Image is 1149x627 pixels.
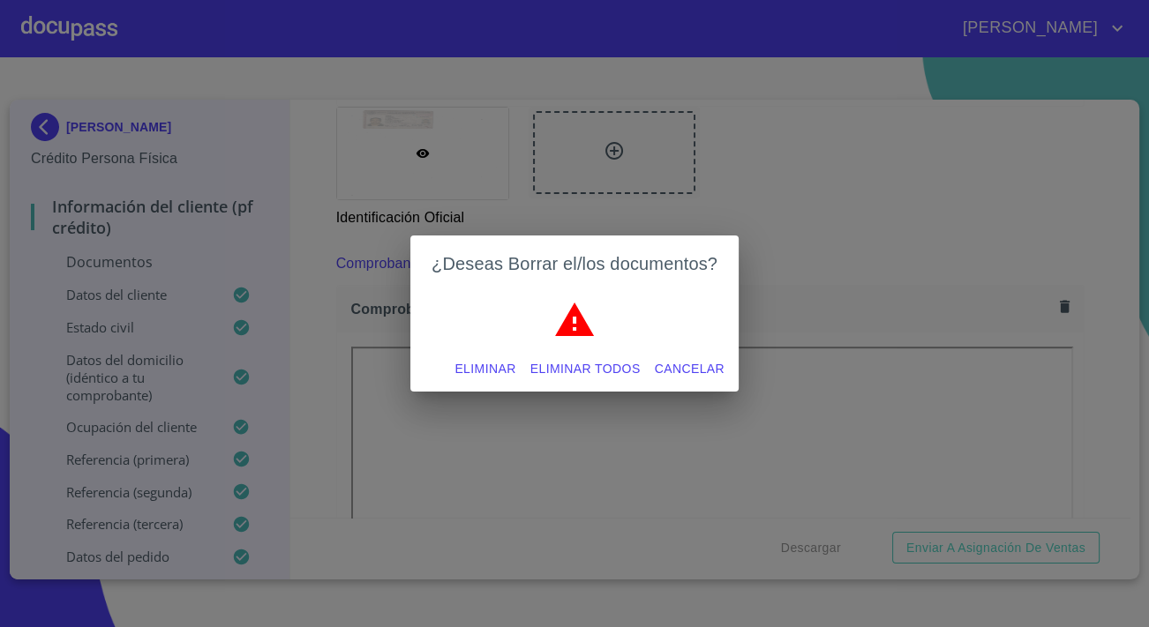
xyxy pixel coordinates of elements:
span: Eliminar todos [530,358,641,380]
span: Eliminar [454,358,515,380]
button: Cancelar [648,353,732,385]
span: Cancelar [655,358,725,380]
button: Eliminar [447,353,522,385]
button: Eliminar todos [523,353,648,385]
h2: ¿Deseas Borrar el/los documentos? [432,250,717,278]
